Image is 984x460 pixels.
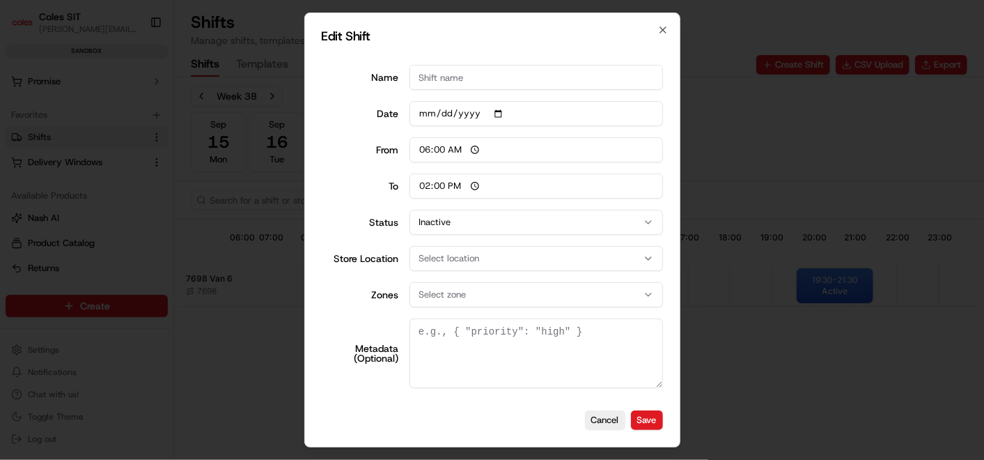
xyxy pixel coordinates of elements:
span: Select zone [419,289,466,301]
span: Select location [419,252,479,265]
div: From [322,145,399,155]
div: 📗 [14,203,25,214]
div: To [322,181,399,191]
span: Knowledge Base [28,201,107,215]
img: 1736555255976-a54dd68f-1ca7-489b-9aae-adbdc363a1c4 [14,132,39,158]
button: Save [631,411,663,430]
label: Zones [322,290,399,300]
label: Name [322,72,399,82]
button: Start new chat [237,137,253,153]
input: Got a question? Start typing here... [36,89,251,104]
button: Select location [409,246,663,271]
label: Date [322,109,399,118]
label: Store Location [322,254,399,263]
a: Powered byPylon [98,235,169,246]
span: API Documentation [132,201,224,215]
span: Pylon [139,236,169,246]
h2: Edit Shift [322,30,663,43]
div: 💻 [118,203,129,214]
p: Welcome 👋 [14,55,253,77]
a: 📗Knowledge Base [8,196,112,221]
button: Cancel [585,411,625,430]
a: 💻API Documentation [112,196,229,221]
label: Status [322,217,399,227]
button: Select zone [409,282,663,307]
div: Start new chat [47,132,228,146]
img: Nash [14,13,42,41]
div: We're available if you need us! [47,146,176,158]
input: Shift name [409,65,663,90]
label: Metadata (Optional) [322,344,399,363]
